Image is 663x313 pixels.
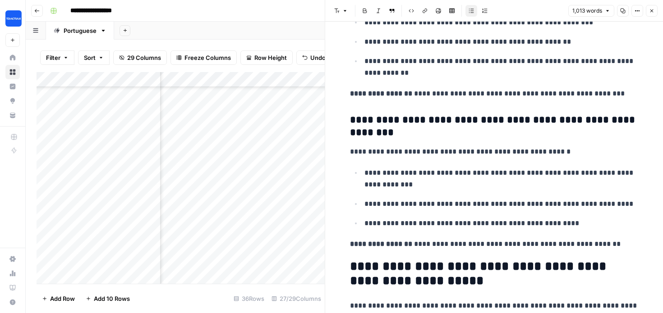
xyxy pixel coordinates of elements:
button: Add 10 Rows [80,291,135,306]
span: Freeze Columns [184,53,231,62]
a: Opportunities [5,94,20,108]
button: Row Height [240,50,293,65]
span: Add Row [50,294,75,303]
a: Your Data [5,108,20,122]
a: Usage [5,266,20,281]
a: Browse [5,65,20,79]
span: Add 10 Rows [94,294,130,303]
span: 29 Columns [127,53,161,62]
div: 27/29 Columns [268,291,325,306]
a: Settings [5,252,20,266]
button: Add Row [37,291,80,306]
button: Workspace: Tractian [5,7,20,30]
span: Filter [46,53,60,62]
button: 29 Columns [113,50,167,65]
span: Undo [310,53,326,62]
button: Freeze Columns [170,50,237,65]
a: Learning Hub [5,281,20,295]
img: Tractian Logo [5,10,22,27]
button: Help + Support [5,295,20,309]
div: 36 Rows [230,291,268,306]
button: Filter [40,50,74,65]
a: Home [5,50,20,65]
a: Portuguese [46,22,114,40]
button: 1,013 words [568,5,614,17]
span: Row Height [254,53,287,62]
button: Undo [296,50,331,65]
button: Sort [78,50,110,65]
div: Portuguese [64,26,97,35]
a: Insights [5,79,20,94]
span: 1,013 words [572,7,602,15]
span: Sort [84,53,96,62]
